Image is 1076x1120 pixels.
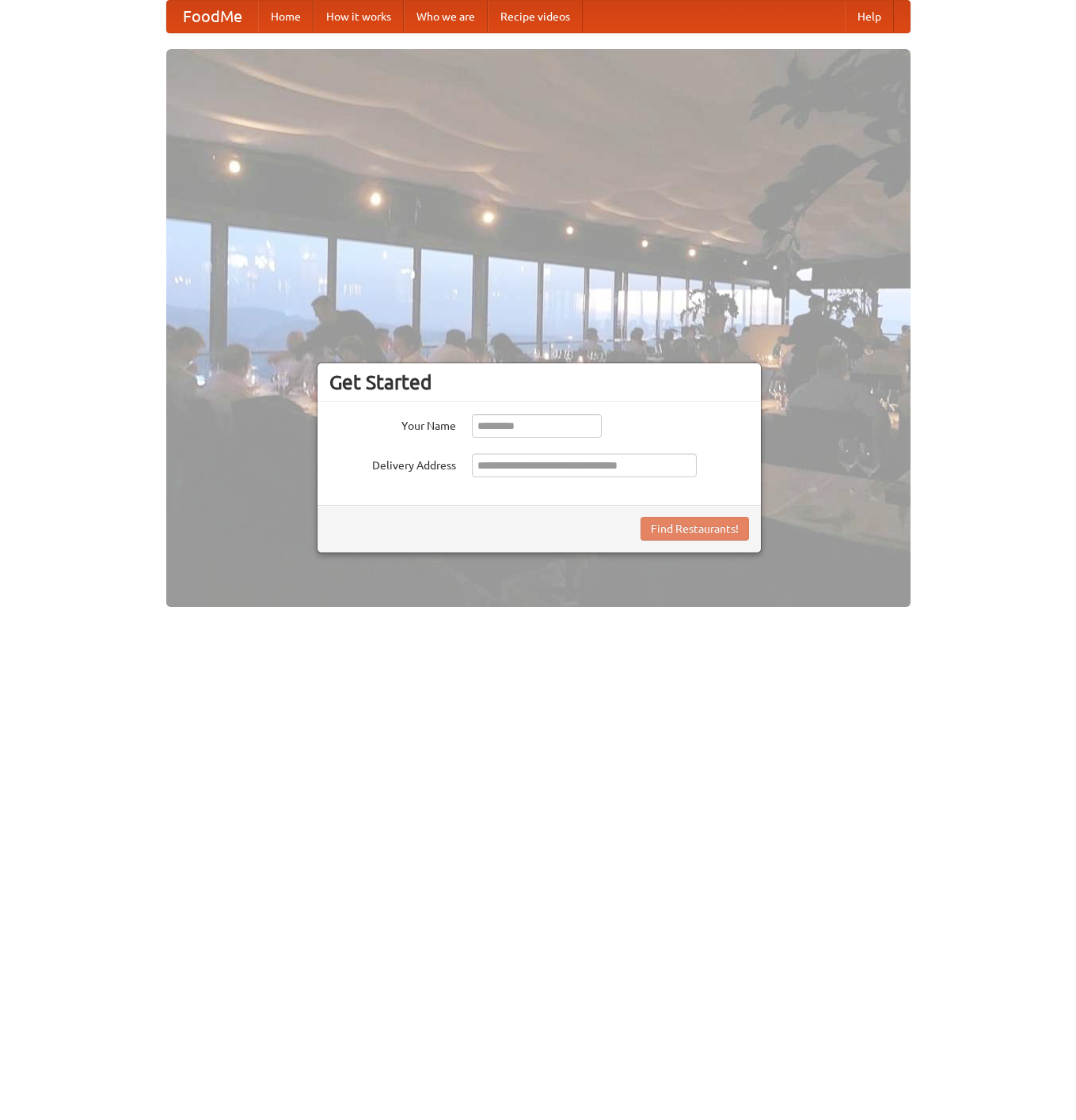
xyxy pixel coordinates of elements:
[488,1,583,32] a: Recipe videos
[258,1,314,32] a: Home
[329,414,456,434] label: Your Name
[167,1,258,32] a: FoodMe
[329,454,456,473] label: Delivery Address
[845,1,894,32] a: Help
[314,1,404,32] a: How it works
[404,1,488,32] a: Who we are
[329,370,749,394] h3: Get Started
[641,517,749,541] button: Find Restaurants!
